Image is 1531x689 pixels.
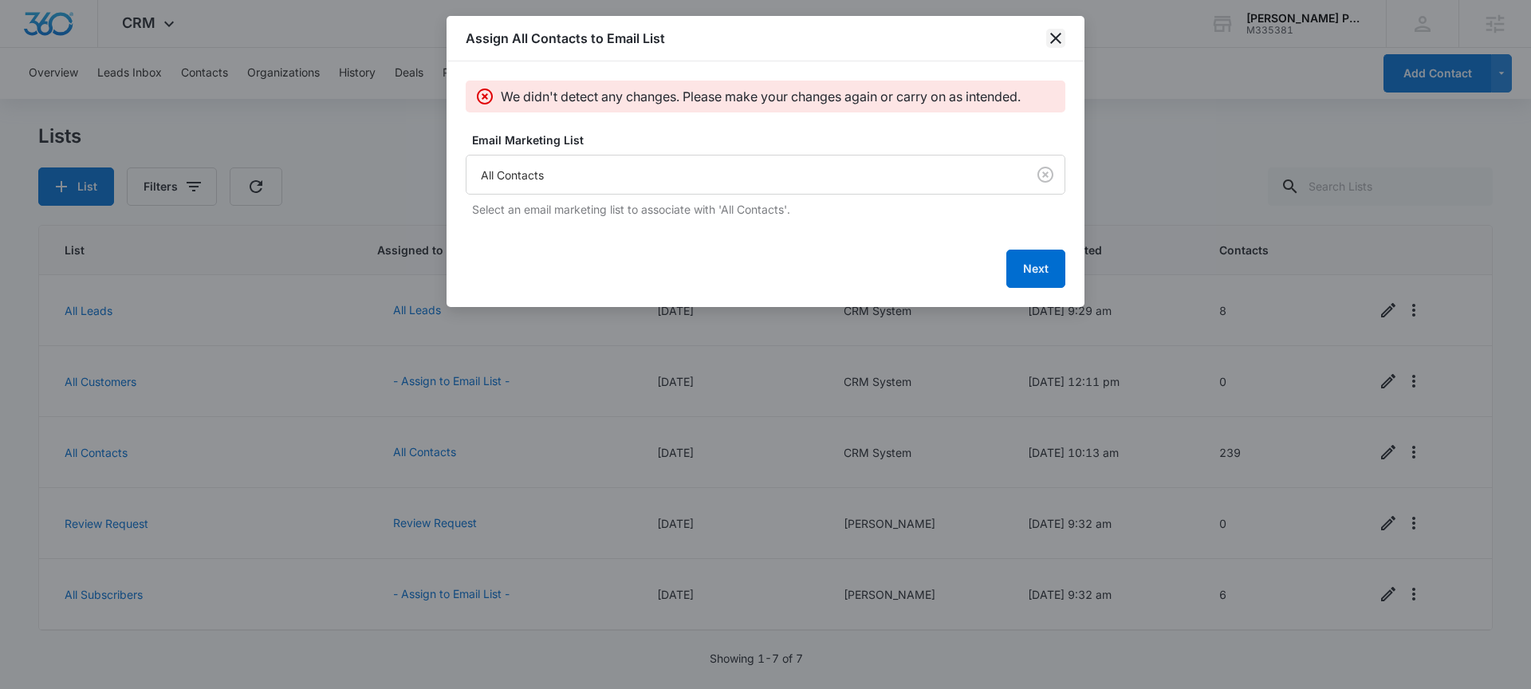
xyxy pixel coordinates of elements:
[472,132,1072,148] label: Email Marketing List
[1006,250,1065,288] button: Next
[472,201,1065,218] p: Select an email marketing list to associate with 'All Contacts'.
[1033,162,1058,187] button: Clear
[466,29,665,48] h1: Assign All Contacts to Email List
[1046,29,1065,48] button: close
[501,87,1021,106] p: We didn't detect any changes. Please make your changes again or carry on as intended.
